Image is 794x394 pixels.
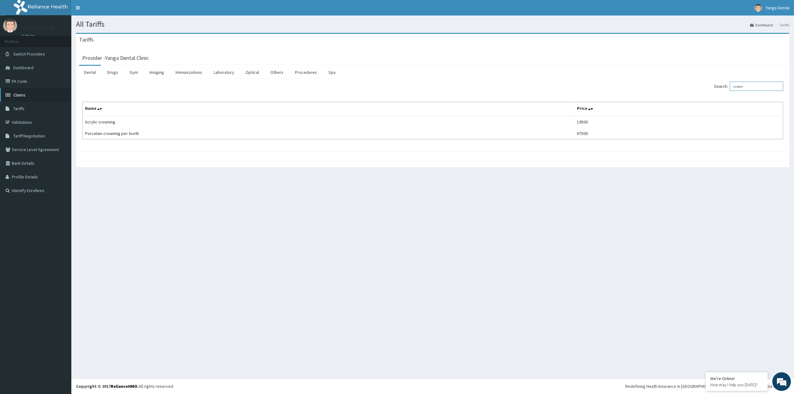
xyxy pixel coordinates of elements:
[83,102,574,116] th: Name
[13,106,25,111] span: Tariffs
[574,128,783,139] td: 67500
[13,65,33,70] span: Dashboard
[730,82,783,91] input: Search:
[32,35,104,43] div: Chat with us now
[714,82,783,91] label: Search:
[13,92,25,98] span: Claims
[574,116,783,128] td: 19500
[36,78,86,141] span: We're online!
[83,128,574,139] td: Porcelain crowning per tooth
[76,20,789,28] h1: All Tariffs
[290,66,322,79] a: Procedures
[83,116,574,128] td: Acrylic crowning
[774,22,789,28] li: Tariffs
[111,383,137,389] a: RelianceHMO
[574,102,783,116] th: Price
[710,382,763,387] p: How may I help you today?
[145,66,169,79] a: Imaging
[766,5,789,11] span: Yanga Dental
[754,4,762,12] img: User Image
[710,376,763,381] div: We're Online!
[265,66,288,79] a: Others
[625,383,789,389] div: Redefining Heath Insurance in [GEOGRAPHIC_DATA] using Telemedicine and Data Science!
[171,66,207,79] a: Immunizations
[13,133,45,139] span: Tariff Negotiation
[82,55,149,61] h3: Provider - Yanga Dental Clinic
[76,383,139,389] strong: Copyright © 2017 .
[102,66,123,79] a: Drugs
[3,19,17,33] img: User Image
[750,22,773,28] a: Dashboard
[79,66,101,79] a: Dental
[13,51,45,57] span: Switch Providers
[3,169,118,191] textarea: Type your message and hit 'Enter'
[209,66,239,79] a: Laboratory
[22,34,37,38] a: Online
[241,66,264,79] a: Optical
[102,3,117,18] div: Minimize live chat window
[22,25,54,31] p: Yanga Dental
[11,31,25,47] img: d_794563401_company_1708531726252_794563401
[323,66,341,79] a: Spa
[71,378,794,394] footer: All rights reserved.
[125,66,143,79] a: Gym
[79,37,94,43] h3: Tariffs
